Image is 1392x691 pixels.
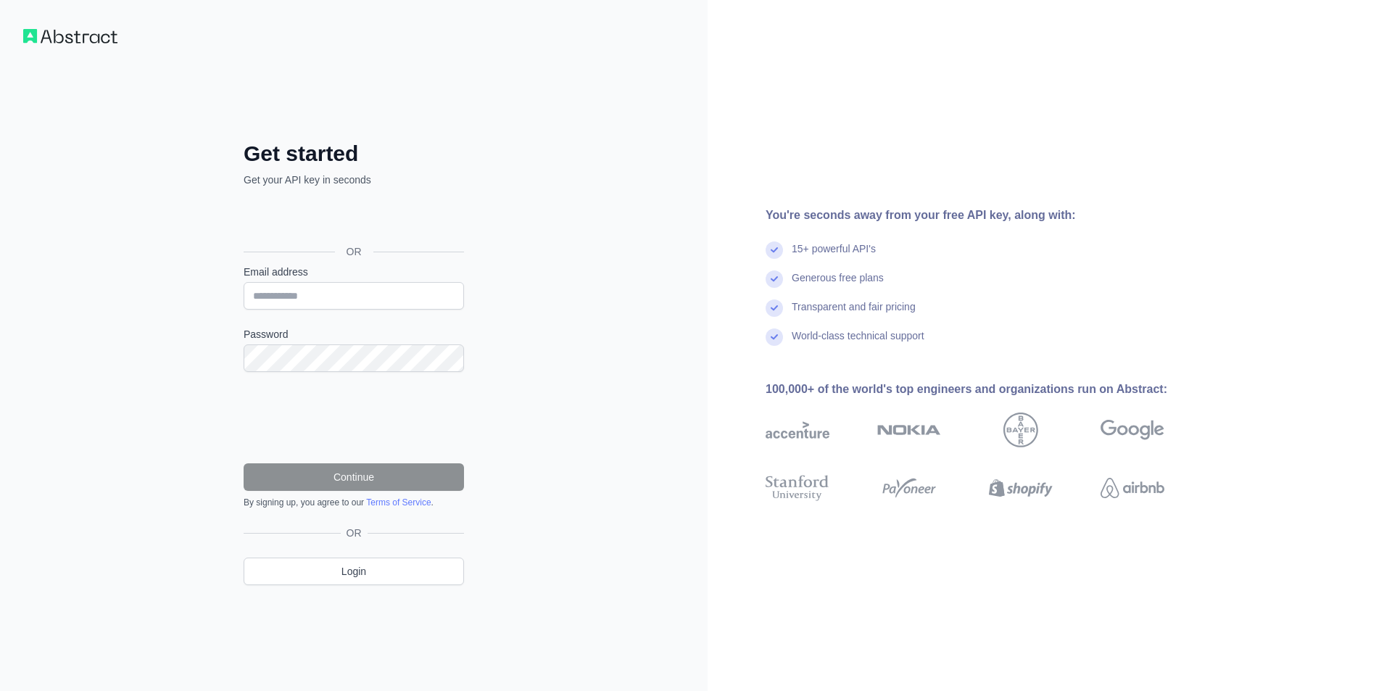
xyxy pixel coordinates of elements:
[877,413,941,447] img: nokia
[766,413,829,447] img: accenture
[236,203,468,235] iframe: Sign in with Google Button
[1003,413,1038,447] img: bayer
[335,244,373,259] span: OR
[766,207,1211,224] div: You're seconds away from your free API key, along with:
[244,463,464,491] button: Continue
[877,472,941,504] img: payoneer
[792,241,876,270] div: 15+ powerful API's
[244,173,464,187] p: Get your API key in seconds
[244,265,464,279] label: Email address
[792,299,916,328] div: Transparent and fair pricing
[244,141,464,167] h2: Get started
[989,472,1053,504] img: shopify
[1101,472,1164,504] img: airbnb
[341,526,368,540] span: OR
[244,558,464,585] a: Login
[766,241,783,259] img: check mark
[766,381,1211,398] div: 100,000+ of the world's top engineers and organizations run on Abstract:
[244,497,464,508] div: By signing up, you agree to our .
[23,29,117,44] img: Workflow
[1101,413,1164,447] img: google
[766,328,783,346] img: check mark
[766,472,829,504] img: stanford university
[766,299,783,317] img: check mark
[766,270,783,288] img: check mark
[792,270,884,299] div: Generous free plans
[244,389,464,446] iframe: reCAPTCHA
[244,327,464,342] label: Password
[792,328,924,357] div: World-class technical support
[366,497,431,508] a: Terms of Service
